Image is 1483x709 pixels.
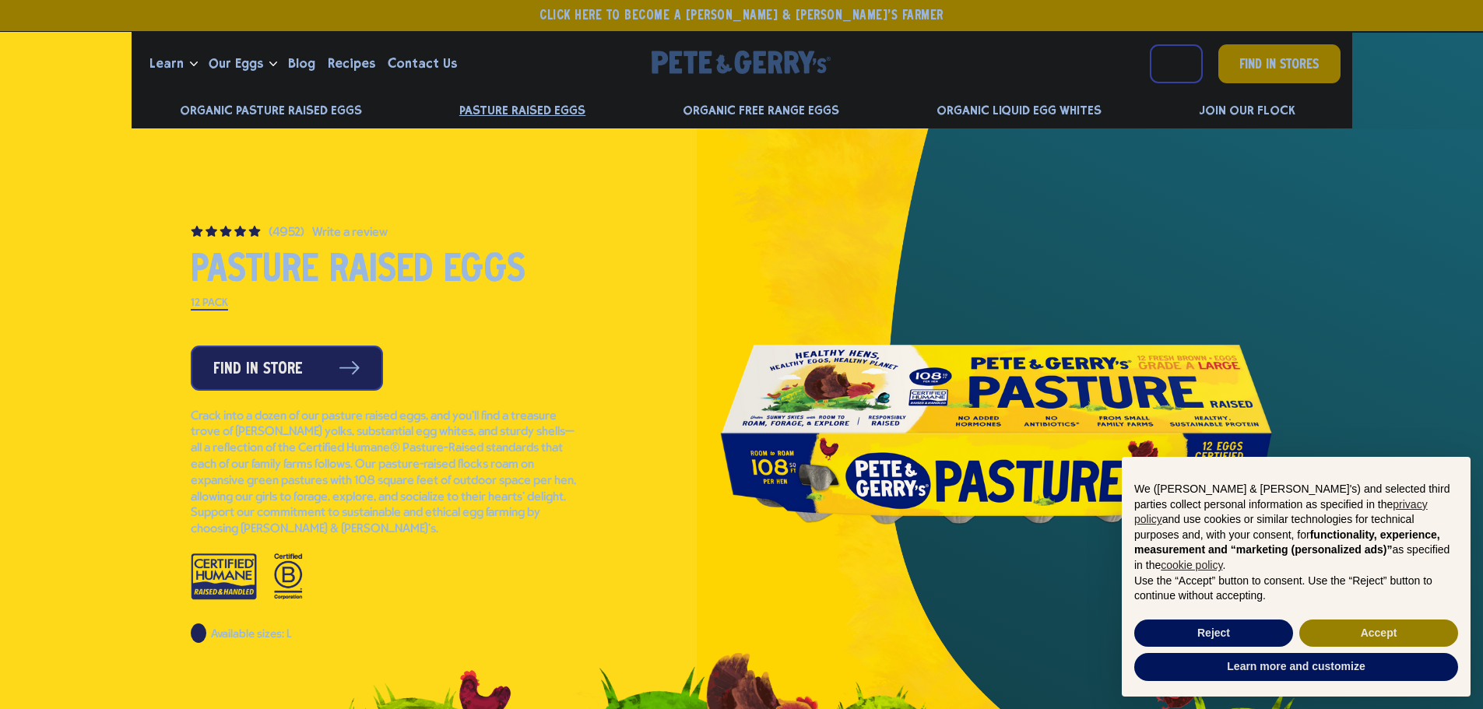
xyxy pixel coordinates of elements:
[190,61,198,67] button: Open the dropdown menu for Learn
[1199,103,1295,118] a: Join Our Flock
[328,54,375,73] span: Recipes
[322,43,381,85] a: Recipes
[1161,559,1222,571] a: cookie policy
[211,629,291,641] span: Available sizes: L
[209,54,263,73] span: Our Eggs
[180,103,363,118] a: Organic Pasture Raised Eggs
[312,226,388,239] button: Write a Review (opens pop-up)
[143,93,1341,126] nav: desktop product menu
[459,103,585,118] a: Pasture Raised Eggs
[1134,482,1458,574] p: We ([PERSON_NAME] & [PERSON_NAME]'s) and selected third parties collect personal information as s...
[683,103,839,118] a: Organic Free Range Eggs
[1134,574,1458,604] p: Use the “Accept” button to consent. Use the “Reject” button to continue without accepting.
[282,43,322,85] a: Blog
[1134,619,1293,648] button: Reject
[1150,44,1203,83] input: Search
[269,61,277,67] button: Open the dropdown menu for Our Eggs
[202,43,269,85] a: Our Eggs
[149,54,184,73] span: Learn
[1134,653,1458,681] button: Learn more and customize
[1239,55,1319,76] span: Find in Stores
[1299,619,1458,648] button: Accept
[388,54,457,73] span: Contact Us
[191,251,580,291] h1: Pasture Raised Eggs
[288,54,315,73] span: Blog
[213,357,303,381] span: Find in Store
[1218,44,1341,83] a: Find in Stores
[191,298,228,311] label: 12 Pack
[191,346,383,391] a: Find in Store
[269,226,304,239] span: (4952)
[143,43,190,85] a: Learn
[191,409,580,538] p: Crack into a dozen of our pasture raised eggs, and you’ll find a treasure trove of [PERSON_NAME] ...
[191,223,580,239] a: (4952) 4.8 out of 5 stars. Read reviews for average rating value is 4.8 of 5. Read 4952 Reviews S...
[381,43,463,85] a: Contact Us
[937,103,1102,118] a: Organic Liquid Egg Whites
